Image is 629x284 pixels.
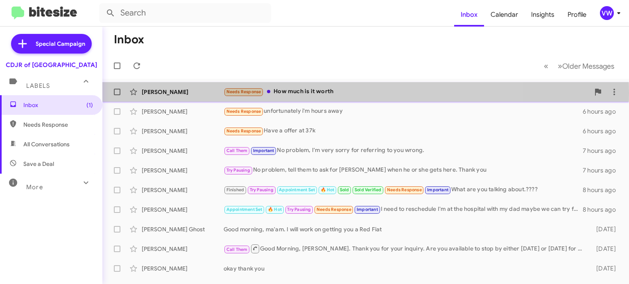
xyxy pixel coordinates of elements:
div: [PERSON_NAME] [142,245,224,253]
span: Try Pausing [226,168,250,173]
div: 6 hours ago [583,107,622,116]
div: What are you talking about.???? [224,185,583,195]
span: Older Messages [562,62,614,71]
span: Appointment Set [279,187,315,192]
span: Important [427,187,448,192]
span: Inbox [23,101,93,109]
span: 🔥 Hot [268,207,282,212]
input: Search [99,3,271,23]
span: Call Them [226,148,248,153]
div: Good Morning, [PERSON_NAME]. Thank you for your inquiry. Are you available to stop by either [DAT... [224,244,586,254]
span: Needs Response [226,128,261,134]
button: Previous [539,58,553,74]
nav: Page navigation example [539,58,619,74]
div: Have a offer at 37k [224,126,583,136]
span: Save a Deal [23,160,54,168]
button: Next [553,58,619,74]
a: Profile [561,3,593,27]
span: 🔥 Hot [321,187,335,192]
span: Finished [226,187,244,192]
span: « [544,61,548,71]
button: vw [593,6,620,20]
div: [DATE] [586,225,622,233]
div: 7 hours ago [583,147,622,155]
div: 7 hours ago [583,166,622,174]
div: [PERSON_NAME] [142,147,224,155]
span: Try Pausing [287,207,311,212]
div: [PERSON_NAME] [142,264,224,273]
div: [PERSON_NAME] [142,107,224,116]
span: Needs Response [226,89,261,94]
span: » [558,61,562,71]
span: Sold Verified [355,187,382,192]
span: Needs Response [226,109,261,114]
div: okay thank you [224,264,586,273]
div: 8 hours ago [583,186,622,194]
span: Call Them [226,247,248,252]
a: Special Campaign [11,34,92,54]
span: Appointment Set [226,207,262,212]
a: Inbox [454,3,484,27]
div: Good morning, ma'am. I will work on getting you a Red Fiat [224,225,586,233]
span: Needs Response [387,187,422,192]
div: [PERSON_NAME] Ghost [142,225,224,233]
h1: Inbox [114,33,144,46]
span: Important [357,207,378,212]
div: vw [600,6,614,20]
div: [DATE] [586,245,622,253]
a: Insights [525,3,561,27]
div: [PERSON_NAME] [142,88,224,96]
div: No problem, tell them to ask for [PERSON_NAME] when he or she gets here. Thank you [224,165,583,175]
span: Needs Response [317,207,351,212]
div: CDJR of [GEOGRAPHIC_DATA] [6,61,97,69]
div: [PERSON_NAME] [142,166,224,174]
div: [PERSON_NAME] [142,186,224,194]
div: 8 hours ago [583,206,622,214]
span: Sold [340,187,349,192]
span: Try Pausing [250,187,274,192]
div: How much is it worth [224,87,590,96]
span: (1) [86,101,93,109]
span: Needs Response [23,121,93,129]
span: Special Campaign [36,40,85,48]
div: [DATE] [586,264,622,273]
span: Labels [26,82,50,89]
span: More [26,183,43,191]
span: All Conversations [23,140,70,148]
div: I need to reschedule I'm at the hospital with my dad maybe we can try for next week [224,205,583,214]
a: Calendar [484,3,525,27]
span: Important [253,148,274,153]
div: [PERSON_NAME] [142,127,224,135]
div: [PERSON_NAME] [142,206,224,214]
div: No problem, I'm very sorry for referring to you wrong. [224,146,583,155]
div: unfortunately i'm hours away [224,107,583,116]
div: 6 hours ago [583,127,622,135]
